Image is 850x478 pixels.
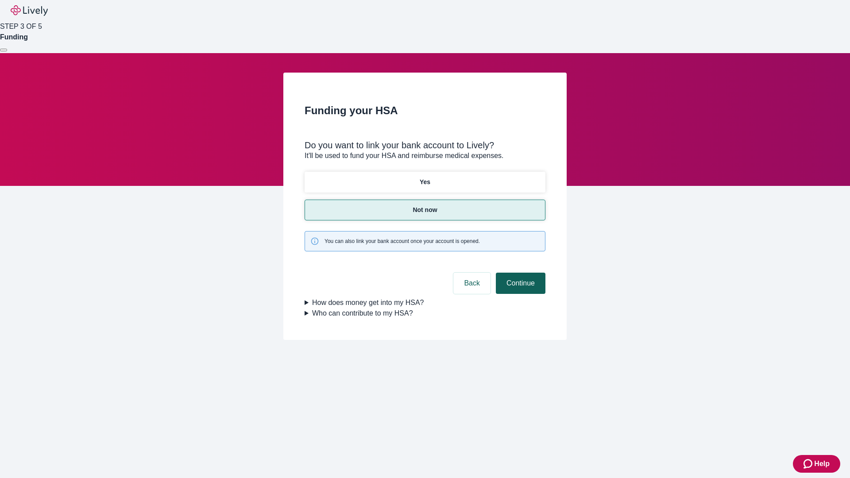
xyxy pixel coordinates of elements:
span: You can also link your bank account once your account is opened. [325,237,480,245]
button: Not now [305,200,545,220]
svg: Zendesk support icon [804,459,814,469]
p: Yes [420,177,430,187]
p: It'll be used to fund your HSA and reimburse medical expenses. [305,150,545,161]
button: Yes [305,172,545,193]
button: Continue [496,273,545,294]
summary: Who can contribute to my HSA? [305,308,545,319]
img: Lively [11,5,48,16]
summary: How does money get into my HSA? [305,297,545,308]
button: Back [453,273,491,294]
p: Not now [413,205,437,215]
span: Help [814,459,830,469]
h2: Funding your HSA [305,103,545,119]
div: Do you want to link your bank account to Lively? [305,140,545,150]
button: Zendesk support iconHelp [793,455,840,473]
